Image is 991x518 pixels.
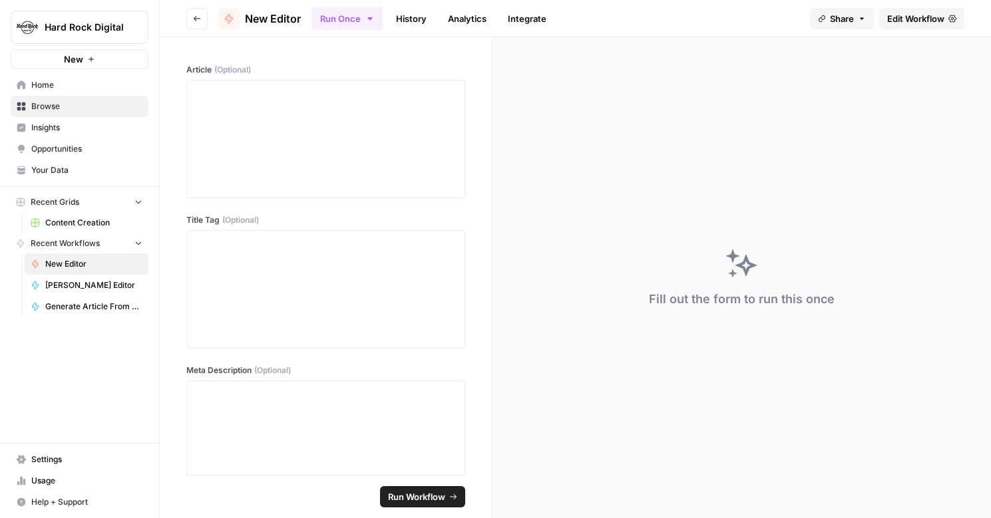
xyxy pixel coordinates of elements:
span: Your Data [31,164,142,176]
span: Edit Workflow [887,12,944,25]
a: Edit Workflow [879,8,964,29]
a: Integrate [500,8,554,29]
span: Help + Support [31,496,142,508]
button: Help + Support [11,491,148,513]
span: Settings [31,453,142,465]
button: Run Once [311,7,383,30]
span: New Editor [45,258,142,270]
button: Recent Workflows [11,233,148,253]
label: Meta Description [186,364,465,376]
span: Insights [31,122,142,134]
span: New [64,53,83,66]
button: New [11,49,148,69]
a: Home [11,74,148,96]
a: Your Data [11,160,148,181]
button: Share [810,8,874,29]
button: Run Workflow [380,486,465,507]
a: New Editor [25,253,148,275]
span: (Optional) [254,364,291,376]
span: [PERSON_NAME] Editor [45,279,142,291]
label: Article [186,64,465,76]
a: Analytics [440,8,495,29]
span: New Editor [245,11,301,27]
span: Hard Rock Digital [45,21,125,34]
div: Fill out the form to run this once [649,290,835,309]
a: History [388,8,435,29]
span: Usage [31,475,142,487]
a: [PERSON_NAME] Editor [25,275,148,296]
a: Content Creation [25,212,148,233]
span: (Optional) [214,64,251,76]
button: Recent Grids [11,192,148,212]
span: Home [31,79,142,91]
span: Recent Grids [31,196,79,208]
a: Opportunities [11,138,148,160]
a: Settings [11,449,148,470]
a: Usage [11,470,148,491]
button: Workspace: Hard Rock Digital [11,11,148,44]
span: Run Workflow [388,490,445,503]
a: Insights [11,117,148,138]
a: Generate Article From Outline [25,296,148,317]
span: Opportunities [31,143,142,155]
img: Hard Rock Digital Logo [15,15,39,39]
span: Generate Article From Outline [45,301,142,313]
a: Browse [11,96,148,117]
a: New Editor [218,8,301,29]
span: Browse [31,100,142,112]
span: Share [830,12,854,25]
span: Recent Workflows [31,237,100,249]
span: (Optional) [222,214,259,226]
label: Title Tag [186,214,465,226]
span: Content Creation [45,217,142,229]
